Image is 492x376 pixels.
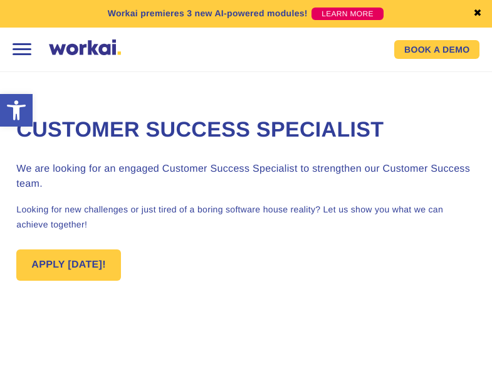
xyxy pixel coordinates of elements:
a: BOOK A DEMO [394,40,479,59]
h3: We are looking for an engaged Customer Success Specialist to strengthen our Customer Success team. [16,162,475,192]
a: ✖ [473,9,482,19]
p: Workai premieres 3 new AI-powered modules! [108,7,308,20]
p: Looking for new challenges or just tired of a boring software house reality? Let us show you what... [16,202,475,232]
a: APPLY [DATE]! [16,249,121,281]
a: LEARN MORE [311,8,384,20]
h1: Customer Success Specialist [16,116,475,145]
